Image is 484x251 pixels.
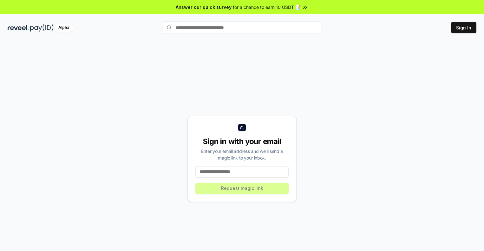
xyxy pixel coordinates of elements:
[238,124,246,131] img: logo_small
[451,22,476,33] button: Sign In
[55,24,73,32] div: Alpha
[233,4,301,10] span: for a chance to earn 10 USDT 📝
[195,136,289,147] div: Sign in with your email
[195,148,289,161] div: Enter your email address and we’ll send a magic link to your inbox.
[30,24,54,32] img: pay_id
[176,4,232,10] span: Answer our quick survey
[8,24,29,32] img: reveel_dark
